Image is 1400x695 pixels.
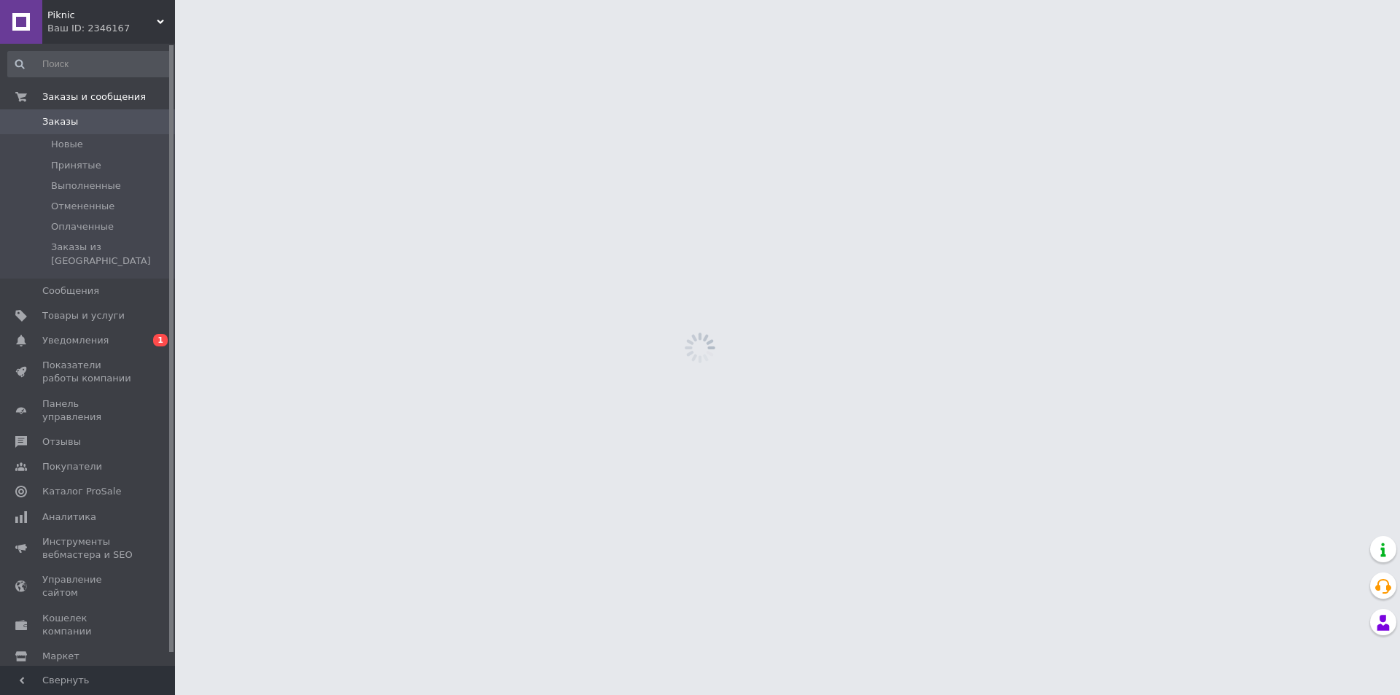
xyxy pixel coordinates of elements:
span: Маркет [42,650,79,663]
span: Отмененные [51,200,114,213]
span: Новые [51,138,83,151]
span: Заказы и сообщения [42,90,146,104]
span: Каталог ProSale [42,485,121,498]
span: Товары и услуги [42,309,125,322]
span: Выполненные [51,179,121,193]
span: Оплаченные [51,220,114,233]
span: Управление сайтом [42,573,135,599]
span: Принятые [51,159,101,172]
span: Отзывы [42,435,81,449]
span: Показатели работы компании [42,359,135,385]
span: Аналитика [42,510,96,524]
input: Поиск [7,51,172,77]
span: 1 [153,334,168,346]
div: Ваш ID: 2346167 [47,22,175,35]
span: Уведомления [42,334,109,347]
span: Покупатели [42,460,102,473]
span: Кошелек компании [42,612,135,638]
span: Инструменты вебмастера и SEO [42,535,135,562]
span: Piknic [47,9,157,22]
span: Заказы [42,115,78,128]
span: Сообщения [42,284,99,298]
span: Заказы из [GEOGRAPHIC_DATA] [51,241,171,267]
span: Панель управления [42,397,135,424]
